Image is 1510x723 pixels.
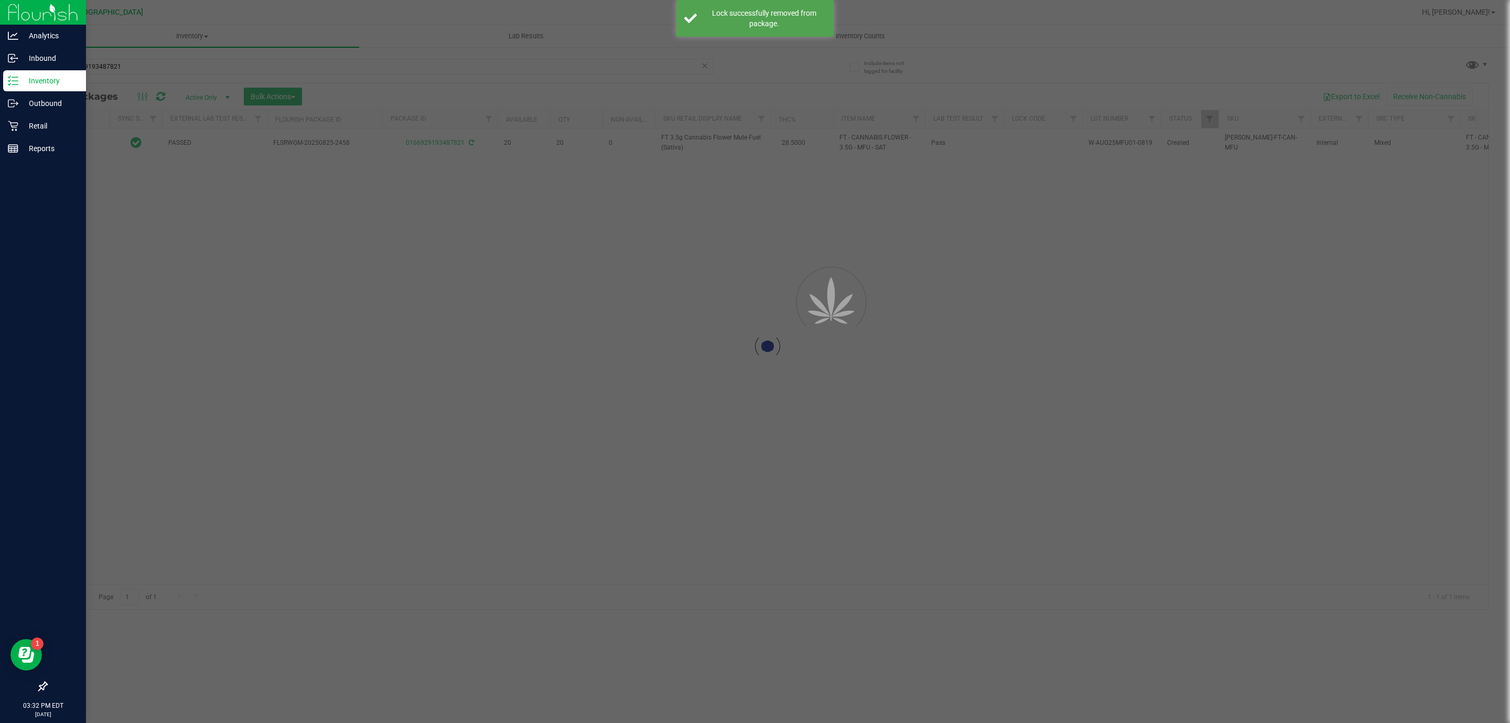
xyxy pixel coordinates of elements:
[8,121,18,131] inline-svg: Retail
[5,701,81,710] p: 03:32 PM EDT
[703,8,826,29] div: Lock successfully removed from package.
[8,53,18,63] inline-svg: Inbound
[18,29,81,42] p: Analytics
[8,143,18,154] inline-svg: Reports
[5,710,81,718] p: [DATE]
[18,142,81,155] p: Reports
[18,75,81,87] p: Inventory
[18,97,81,110] p: Outbound
[18,120,81,132] p: Retail
[8,30,18,41] inline-svg: Analytics
[8,98,18,109] inline-svg: Outbound
[10,639,42,671] iframe: Resource center
[31,637,44,650] iframe: Resource center unread badge
[8,76,18,86] inline-svg: Inventory
[18,52,81,65] p: Inbound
